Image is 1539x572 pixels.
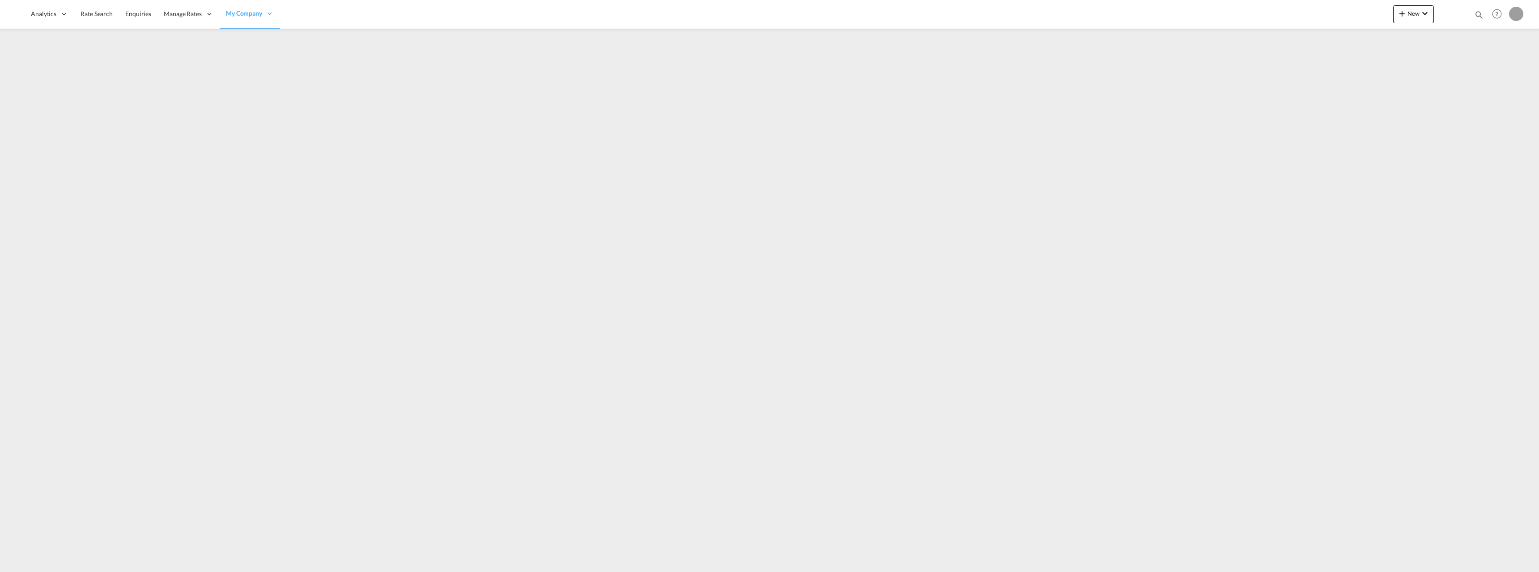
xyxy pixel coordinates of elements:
[1474,10,1484,23] div: icon-magnify
[1474,10,1484,20] md-icon: icon-magnify
[1489,6,1509,22] div: Help
[1397,10,1430,17] span: New
[125,10,151,17] span: Enquiries
[31,9,56,18] span: Analytics
[1420,8,1430,19] md-icon: icon-chevron-down
[1397,8,1407,19] md-icon: icon-plus 400-fg
[1393,5,1434,23] button: icon-plus 400-fgNewicon-chevron-down
[81,10,113,17] span: Rate Search
[164,9,202,18] span: Manage Rates
[226,9,262,18] span: My Company
[1489,6,1505,21] span: Help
